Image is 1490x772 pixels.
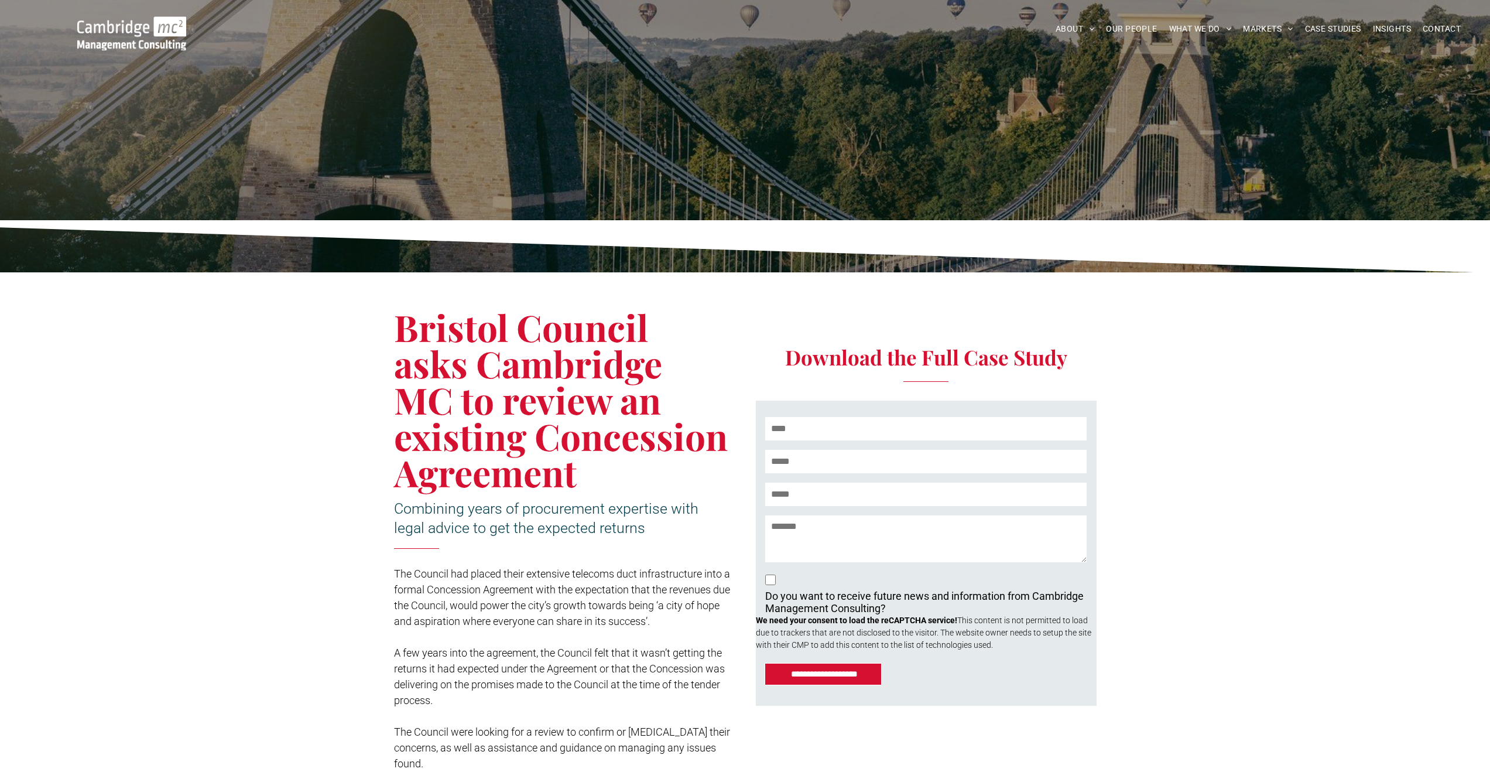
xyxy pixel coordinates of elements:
a: INSIGHTS [1367,20,1417,38]
a: ABOUT [1050,20,1101,38]
p: Do you want to receive future news and information from Cambridge Management Consulting? [765,590,1084,614]
span: Combining years of procurement expertise with legal advice to get the expected returns [394,500,698,537]
a: MARKETS [1237,20,1299,38]
a: CASE STUDIES [1299,20,1367,38]
a: OUR PEOPLE [1100,20,1163,38]
strong: We need your consent to load the reCAPTCHA service! [756,616,957,625]
span: Bristol Council asks Cambridge MC to review an existing Concession Agreement [394,303,728,497]
input: Do you want to receive future news and information from Cambridge Management Consulting? [765,575,776,585]
a: CONTACT [1417,20,1467,38]
img: Go to Homepage [77,16,186,50]
span: The Council had placed their extensive telecoms duct infrastructure into a formal Concession Agre... [394,568,730,627]
span: This content is not permitted to load due to trackers that are not disclosed to the visitor. The ... [756,616,1091,650]
a: WHAT WE DO [1163,20,1238,38]
span: Download the Full Case Study [785,343,1067,371]
span: A few years into the agreement, the Council felt that it wasn’t getting the returns it had expect... [394,647,725,706]
span: The Council were looking for a review to confirm or [MEDICAL_DATA] their concerns, as well as ass... [394,726,730,770]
